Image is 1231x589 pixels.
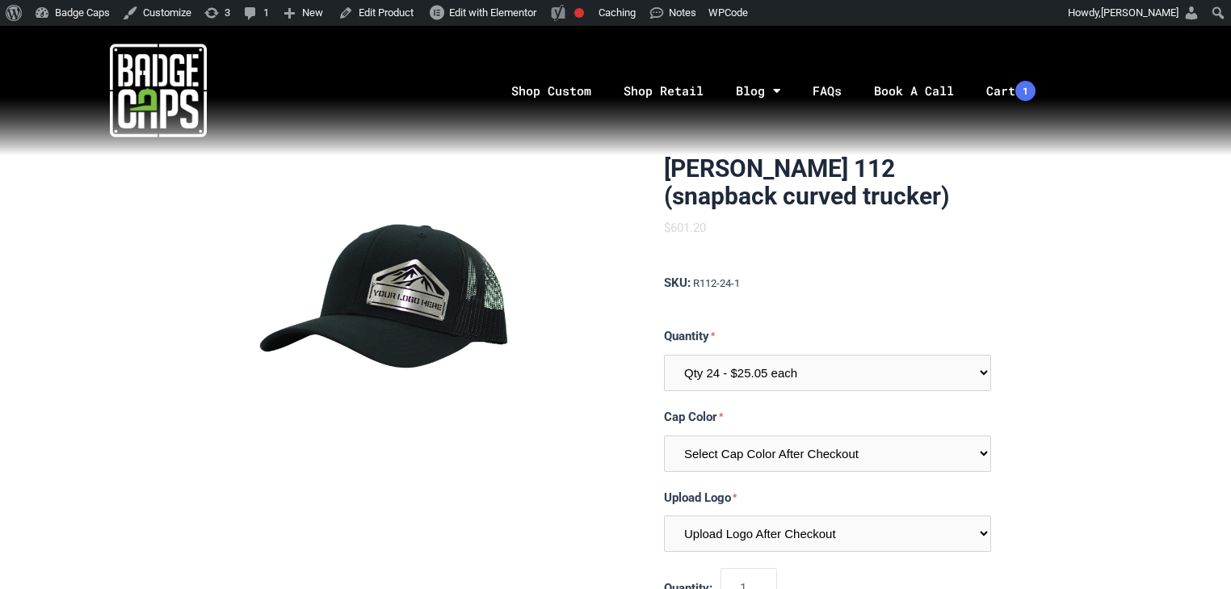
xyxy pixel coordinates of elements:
img: BadgeCaps - Richardson 112 [240,155,539,454]
img: badgecaps white logo with green acccent [110,42,207,139]
a: Shop Custom [495,48,607,133]
a: FAQs [796,48,858,133]
a: Book A Call [858,48,970,133]
nav: Menu [316,48,1231,133]
a: Blog [720,48,796,133]
label: Cap Color [664,407,991,427]
span: R112-24-1 [693,277,740,289]
div: Focus keyphrase not set [574,8,584,18]
span: Edit with Elementor [449,6,536,19]
a: Shop Retail [607,48,720,133]
span: SKU: [664,276,691,290]
a: Cart1 [970,48,1052,133]
span: $601.20 [664,221,706,235]
span: [PERSON_NAME] [1101,6,1178,19]
h1: [PERSON_NAME] 112 (snapback curved trucker) [664,155,991,210]
label: Quantity [664,326,991,347]
label: Upload Logo [664,488,991,508]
